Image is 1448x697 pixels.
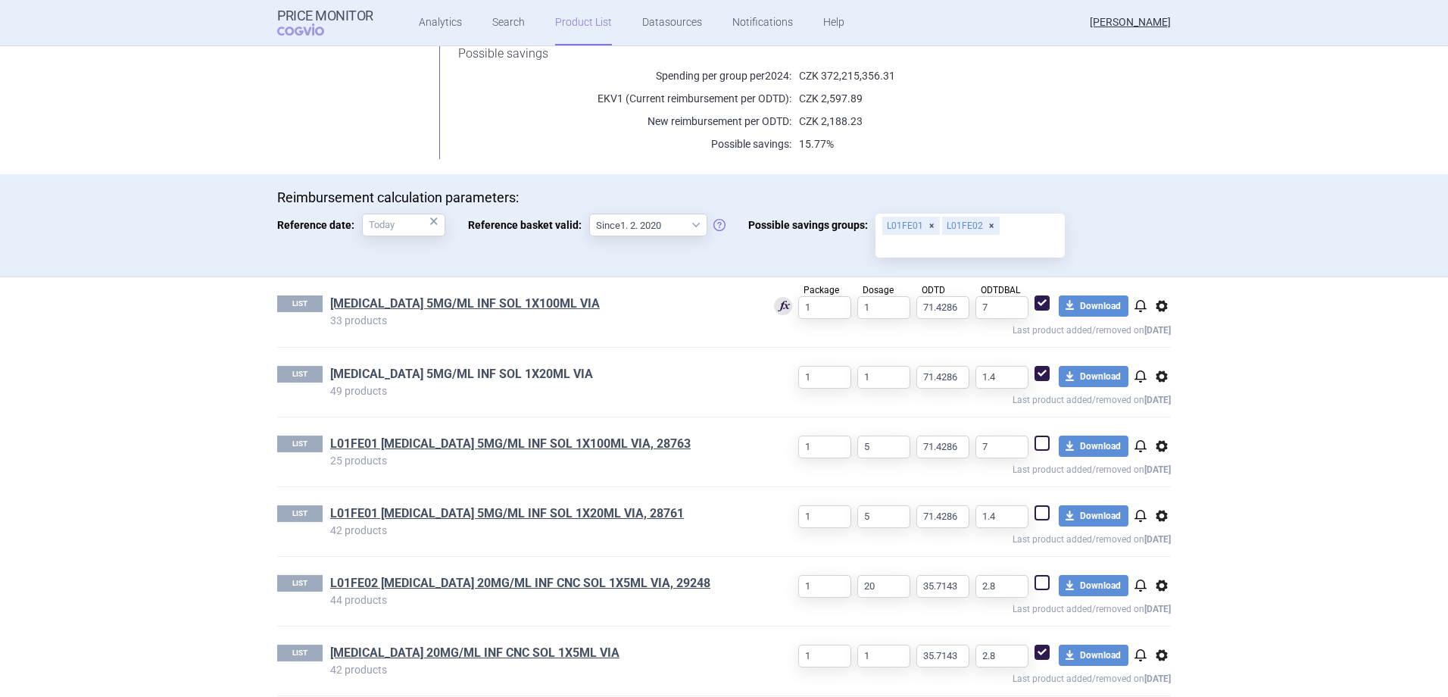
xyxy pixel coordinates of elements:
[1059,645,1128,666] button: Download
[330,366,751,386] h1: ERBITUX 5MG/ML INF SOL 1X20ML VIA
[277,505,323,522] p: LIST
[330,525,751,536] p: 42 products
[330,645,619,661] a: [MEDICAL_DATA] 20MG/ML INF CNC SOL 1X5ML VIA
[330,295,751,315] h1: ERBITUX 5MG/ML INF SOL 1X100ML VIA
[277,366,323,383] p: LIST
[922,285,945,295] span: ODTD
[589,214,707,236] select: Reference basket valid:
[330,455,751,466] p: 25 products
[1144,604,1171,614] strong: [DATE]
[1144,674,1171,684] strong: [DATE]
[751,528,1171,547] p: Last product added/removed on
[330,436,691,452] a: L01FE01 [MEDICAL_DATA] 5MG/ML INF SOL 1X100ML VIA, 28763
[942,217,1000,235] div: L01FE02
[277,295,323,312] p: LIST
[791,91,1133,106] p: CZK 2,597.89
[1059,505,1128,527] button: Download
[1059,575,1128,596] button: Download
[330,575,710,592] a: L01FE02 [MEDICAL_DATA] 20MG/ML INF CNC SOL 1X5ML VIA, 29248
[791,68,1133,83] p: CZK 372,215,356.31
[362,214,445,236] input: Reference date:×
[458,91,791,106] p: EKV1 (Current reimbursement per ODTD):
[1144,534,1171,545] strong: [DATE]
[330,645,751,664] h1: VECTIBIX 20MG/ML INF CNC SOL 1X5ML VIA
[1144,464,1171,475] strong: [DATE]
[1059,295,1128,317] button: Download
[881,236,1059,256] input: Possible savings groups:L01FE01L01FE02
[791,136,1133,152] p: 15.77%
[277,189,1171,206] p: Reimbursement calculation parameters:
[277,645,323,661] p: LIST
[751,598,1171,617] p: Last product added/removed on
[277,436,323,452] p: LIST
[751,319,1171,338] p: Last product added/removed on
[751,667,1171,686] p: Last product added/removed on
[748,214,875,236] span: Possible savings groups:
[429,213,438,230] div: ×
[804,285,839,295] span: Package
[277,8,373,37] a: Price MonitorCOGVIO
[1059,366,1128,387] button: Download
[330,664,751,675] p: 42 products
[277,23,345,36] span: COGVIO
[774,297,792,317] div: Used for calculation
[751,389,1171,408] p: Last product added/removed on
[1059,436,1128,457] button: Download
[330,366,593,383] a: [MEDICAL_DATA] 5MG/ML INF SOL 1X20ML VIA
[458,136,791,152] p: Possible savings:
[330,386,751,396] p: 49 products
[468,214,589,236] span: Reference basket valid:
[277,575,323,592] p: LIST
[277,8,373,23] strong: Price Monitor
[458,68,791,83] p: Spending per group per 2024 :
[458,114,791,129] p: New reimbursement per ODTD:
[981,285,1020,295] span: ODTDBAL
[751,458,1171,477] p: Last product added/removed on
[863,285,894,295] span: Dosage
[330,295,600,312] a: [MEDICAL_DATA] 5MG/ML INF SOL 1X100ML VIA
[330,575,751,595] h1: L01FE02 VECTIBIX 20MG/ML INF CNC SOL 1X5ML VIA, 29248
[1144,325,1171,336] strong: [DATE]
[330,595,751,605] p: 44 products
[1144,395,1171,405] strong: [DATE]
[882,217,940,235] div: L01FE01
[330,505,684,522] a: L01FE01 [MEDICAL_DATA] 5MG/ML INF SOL 1X20ML VIA, 28761
[330,436,751,455] h1: L01FE01 ERBITUX 5MG/ML INF SOL 1X100ML VIA, 28763
[330,315,751,326] p: 33 products
[277,214,362,236] span: Reference date:
[330,505,751,525] h1: L01FE01 ERBITUX 5MG/ML INF SOL 1X20ML VIA, 28761
[791,114,1133,129] p: CZK 2,188.23
[458,46,1133,61] h1: Possible savings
